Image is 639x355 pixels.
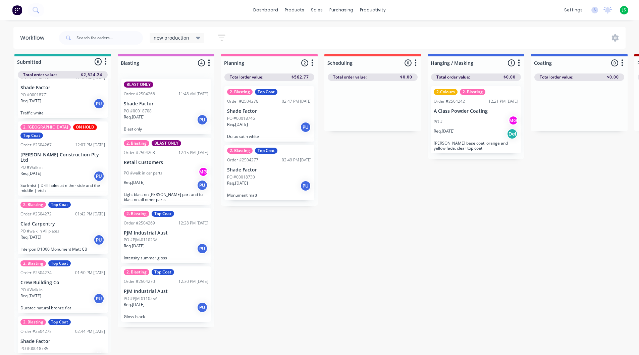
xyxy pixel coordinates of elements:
p: PO #PJM-011025A [124,237,157,243]
p: Monument matt [227,193,312,198]
div: Order #2504274 [20,270,52,276]
div: Top Coat [48,319,71,325]
div: Order #2504270 [124,278,155,285]
div: 01:42 PM [DATE] [75,211,105,217]
div: Order #250426411:40 AM [DATE]Shade FactorPO #00018771Req.[DATE]PUTraffic white [18,63,108,118]
div: BLAST ONLY [124,82,153,88]
div: BLAST ONLY [152,140,181,146]
div: 2. BlastingTop CoatOrder #250427401:50 PM [DATE]Crew Building CoPO #Walk inReq.[DATE]PUDuratec na... [18,258,108,313]
div: 2. Blasting [20,202,46,208]
p: Surfmist | Drill holes at either side and the middle | etch [20,183,105,193]
div: BLAST ONLYOrder #250426611:48 AM [DATE]Shade FactorPO #00018708Req.[DATE]PUBlast only [121,79,211,134]
div: Top Coat [255,148,277,154]
div: Top Coat [48,260,71,266]
span: $2,524.24 [81,72,102,78]
p: PO #Walk in [20,164,43,170]
div: PU [94,98,104,109]
div: settings [561,5,586,15]
p: PO #00018746 [227,115,255,121]
div: Top Coat [152,211,174,217]
div: 02:47 PM [DATE] [282,98,312,104]
div: Top Coat [20,133,43,139]
span: $0.00 [607,74,619,80]
span: $0.00 [503,74,516,80]
p: Traffic white [20,110,105,115]
span: new production [154,34,189,41]
div: Top Coat [255,89,277,95]
div: MG [508,115,518,125]
p: Req. [DATE] [124,243,145,249]
div: PU [300,122,311,133]
div: Top Coat [48,202,71,208]
div: 02:49 PM [DATE] [282,157,312,163]
div: 12:15 PM [DATE] [178,150,208,156]
div: PU [197,180,208,191]
input: Search for orders... [76,31,143,45]
div: 2-Colours2. BlastingOrder #250424212:21 PM [DATE]A Class Powder CoatingPO #MGReq.[DATE]Del[PERSON... [431,86,521,153]
p: PO #walk in car parts [124,170,162,176]
p: PO #00018771 [20,92,48,98]
p: PO #00018708 [124,108,152,114]
div: 2. [GEOGRAPHIC_DATA]ON HOLDTop CoatOrder #250426712:07 PM [DATE][PERSON_NAME] Construction Pty Lt... [18,121,108,196]
p: Shade Factor [20,339,105,344]
div: 12:30 PM [DATE] [178,278,208,285]
div: Order #2504268 [124,150,155,156]
p: Shade Factor [227,108,312,114]
p: PO #walk in Ali plates [20,228,59,234]
div: 2. BlastingTop CoatOrder #250427012:30 PM [DATE]PJM Industrial AustPO #PJM-011025AReq.[DATE]PUGlo... [121,266,211,322]
div: PU [197,302,208,313]
p: PO #00018730 [227,174,255,180]
div: products [281,5,308,15]
span: Total order value: [23,72,57,78]
div: 2. Blasting [124,211,149,217]
p: Req. [DATE] [20,234,41,240]
div: MG [198,167,208,177]
div: 11:48 AM [DATE] [178,91,208,97]
div: Order #2504267 [20,142,52,148]
span: Total order value: [333,74,367,80]
div: ON HOLD [73,124,97,130]
span: Total order value: [436,74,470,80]
p: Clad Carpentry [20,221,105,227]
p: Req. [DATE] [434,128,455,134]
div: PU [197,114,208,125]
div: 2. Blasting [20,260,46,266]
span: JS [622,7,626,13]
div: Workflow [20,34,48,42]
div: Order #2504242 [434,98,465,104]
div: 12:07 PM [DATE] [75,142,105,148]
div: 2. BlastingTop CoatOrder #250427201:42 PM [DATE]Clad CarpentryPO #walk in Ali platesReq.[DATE]PUI... [18,199,108,254]
p: PO #Walk in [20,287,43,293]
div: 2. Blasting [124,269,149,275]
p: Req. [DATE] [227,180,248,186]
a: dashboard [250,5,281,15]
p: Shade Factor [227,167,312,173]
p: Blast only [124,126,208,132]
div: PU [197,243,208,254]
div: Order #2504272 [20,211,52,217]
span: $562.77 [291,74,309,80]
p: PJM Industrial Aust [124,289,208,294]
p: Intensity summer gloss [124,255,208,260]
div: purchasing [326,5,357,15]
div: 2. Blasting [20,319,46,325]
p: Dulux satin white [227,134,312,139]
p: PO #PJM-011025A [124,296,157,302]
p: Req. [DATE] [20,170,41,176]
img: Factory [12,5,22,15]
p: PO # [434,119,443,125]
div: Del [507,129,518,139]
p: Interpon D1000 Monument Matt CB [20,247,105,252]
div: 2. Blasting [460,89,485,95]
p: Req. [DATE] [227,121,248,128]
div: Top Coat [152,269,174,275]
div: PU [94,171,104,182]
div: 2. BlastingBLAST ONLYOrder #250426812:15 PM [DATE]Retail CustomersPO #walk in car partsMGReq.[DAT... [121,138,211,205]
div: 02:44 PM [DATE] [75,328,105,335]
p: Retail Customers [124,160,208,165]
div: 2-Colours [434,89,458,95]
div: Order #2504266 [124,91,155,97]
div: productivity [357,5,389,15]
p: Shade Factor [124,101,208,107]
div: 2. Blasting [227,89,253,95]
